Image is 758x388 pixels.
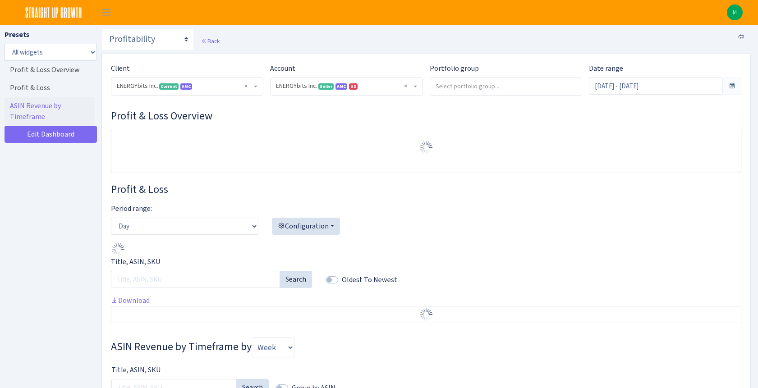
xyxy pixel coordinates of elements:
[111,78,263,95] span: ENERGYbits Inc. <span class="badge badge-success">Current</span><span class="badge badge-primary"...
[111,183,741,196] h3: Widget #28
[159,83,179,90] span: Current
[272,218,340,235] button: Configuration
[111,63,130,74] label: Client
[727,5,743,20] img: Michael Sette
[5,79,95,97] a: Profit & Loss
[404,82,407,91] span: Remove all items
[270,63,295,74] label: Account
[111,365,161,375] label: Title, ASIN, SKU
[111,271,280,288] input: Title, ASIN, SKU
[111,242,125,256] img: Preloader
[589,63,623,74] label: Date range
[727,5,743,20] a: M
[111,296,150,305] a: Download
[342,274,397,285] label: Oldest To Newest
[111,110,741,123] h3: Widget #30
[111,256,160,267] label: Title, ASIN, SKU
[111,338,741,357] h3: Widget #29
[419,140,433,155] img: Preloader
[419,307,433,322] img: Preloader
[5,126,97,143] a: Edit Dashboard
[201,37,220,45] a: Back
[5,97,95,126] a: ASIN Revenue by Timeframe
[349,83,358,90] span: US
[276,82,411,91] span: ENERGYbits Inc. <span class="badge badge-success">Seller</span><span class="badge badge-primary" ...
[271,78,422,95] span: ENERGYbits Inc. <span class="badge badge-success">Seller</span><span class="badge badge-primary" ...
[335,83,347,90] span: Amazon Marketing Cloud
[430,63,479,74] label: Portfolio group
[117,82,252,91] span: ENERGYbits Inc. <span class="badge badge-success">Current</span><span class="badge badge-primary"...
[180,83,192,90] span: AMC
[318,83,334,90] span: Seller
[280,271,312,288] button: Search
[430,78,582,94] input: Select portfolio group...
[95,5,118,20] button: Toggle navigation
[111,203,152,214] label: Period range:
[244,82,248,91] span: Remove all items
[5,61,95,79] a: Profit & Loss Overview
[5,29,29,40] label: Presets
